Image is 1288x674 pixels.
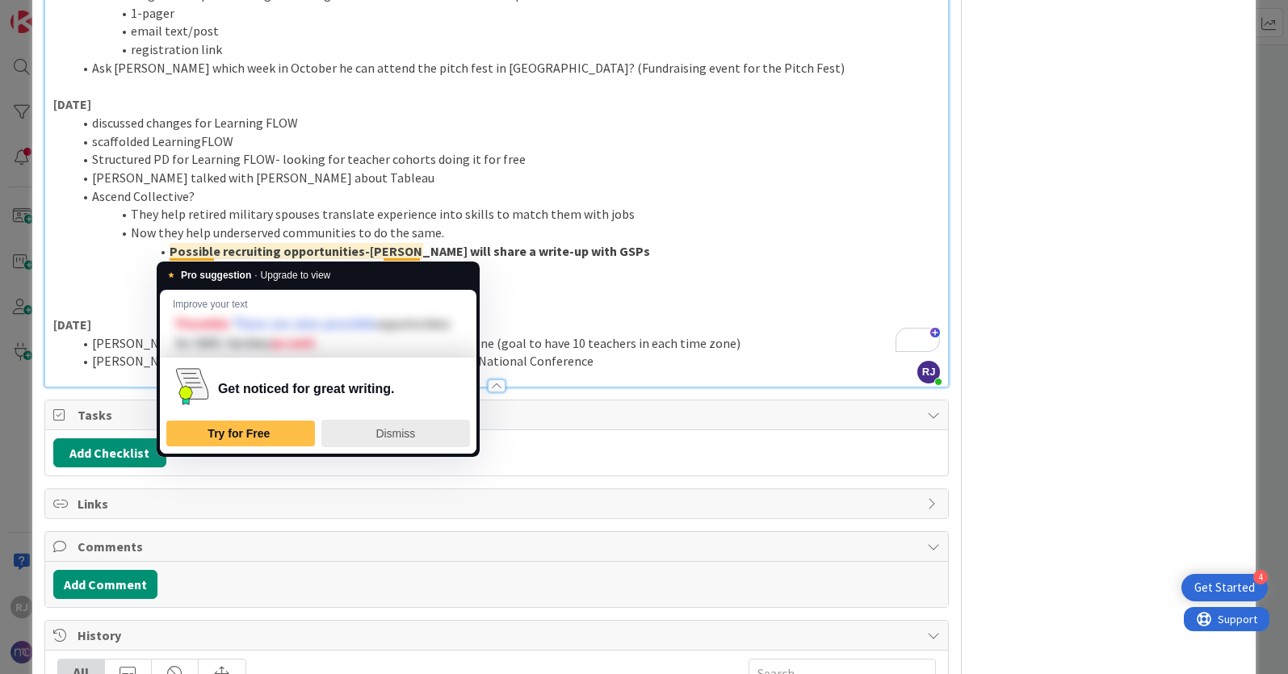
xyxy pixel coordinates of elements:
[73,334,940,353] li: [PERSON_NAME] is working on developing 2-3 cohorts in each time zone (goal to have 10 teachers in...
[78,405,919,425] span: Tasks
[73,224,940,242] li: Now they help underserved communities to do the same.
[73,205,940,224] li: They help retired military spouses translate experience into skills to match them with jobs
[73,261,940,279] li: Possible opportunities for NMC families as well.
[73,169,940,187] li: [PERSON_NAME] talked with [PERSON_NAME] about Tableau
[53,438,166,467] button: Add Checklist
[53,96,91,112] strong: [DATE]
[73,132,940,151] li: scaffolded LearningFLOW
[170,243,650,259] strong: Possible recruiting opportunities-[PERSON_NAME] will share a write-up with GSPs
[1194,580,1255,596] div: Get Started
[73,150,940,169] li: Structured PD for Learning FLOW- looking for teacher cohorts doing it for free
[78,626,919,645] span: History
[73,22,940,40] li: email text/post
[73,59,940,77] li: Ask [PERSON_NAME] which week in October he can attend the pitch fest in [GEOGRAPHIC_DATA]? (Fundr...
[34,2,73,22] span: Support
[73,40,940,59] li: registration link
[1181,574,1268,601] div: Open Get Started checklist, remaining modules: 4
[78,494,919,513] span: Links
[73,352,940,370] li: [PERSON_NAME] offered to have students work on marketing for the National Conference
[78,537,919,556] span: Comments
[1253,570,1268,584] div: 4
[73,4,940,23] li: 1-pager
[73,187,940,206] li: Ascend Collective?
[73,278,940,297] li: [PERSON_NAME] will create a landing page for this
[917,361,940,383] span: RJ
[73,114,940,132] li: discussed changes for Learning FLOW
[53,316,91,333] strong: [DATE]
[53,570,157,599] button: Add Comment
